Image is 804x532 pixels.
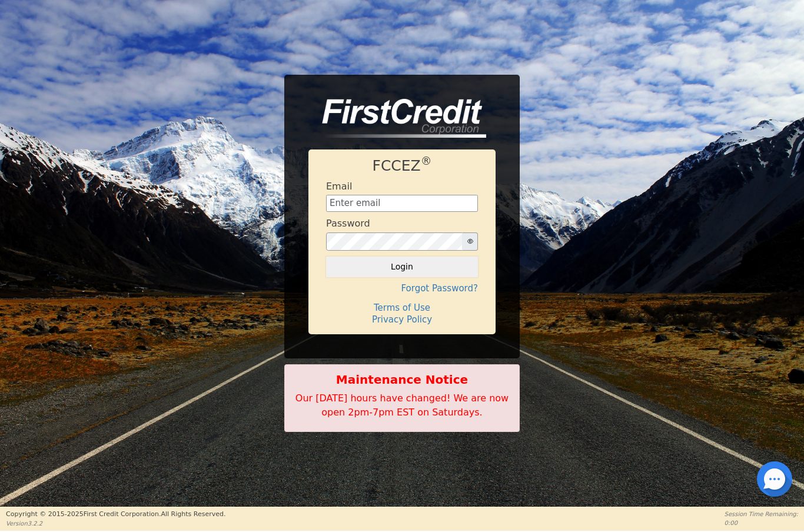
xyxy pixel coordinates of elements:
[725,510,798,518] p: Session Time Remaining:
[326,314,478,325] h4: Privacy Policy
[326,218,370,229] h4: Password
[421,155,432,167] sup: ®
[326,181,352,192] h4: Email
[295,393,509,418] span: Our [DATE] hours have changed! We are now open 2pm-7pm EST on Saturdays.
[326,283,478,294] h4: Forgot Password?
[161,510,225,518] span: All Rights Reserved.
[6,519,225,528] p: Version 3.2.2
[326,232,463,251] input: password
[326,257,478,277] button: Login
[326,157,478,175] h1: FCCEZ
[326,302,478,313] h4: Terms of Use
[308,99,486,138] img: logo-CMu_cnol.png
[291,371,513,388] b: Maintenance Notice
[725,518,798,527] p: 0:00
[6,510,225,520] p: Copyright © 2015- 2025 First Credit Corporation.
[326,195,478,212] input: Enter email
